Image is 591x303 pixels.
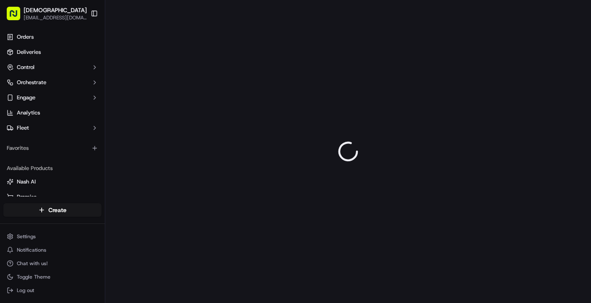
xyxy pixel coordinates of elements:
button: Promise [3,190,101,204]
button: Log out [3,284,101,296]
span: Deliveries [17,48,41,56]
span: Settings [17,233,36,240]
a: Nash AI [7,178,98,186]
span: Control [17,64,35,71]
span: Nash AI [17,178,36,186]
button: Chat with us! [3,258,101,269]
button: Engage [3,91,101,104]
div: Favorites [3,141,101,155]
div: Available Products [3,162,101,175]
button: Settings [3,231,101,242]
span: Notifications [17,247,46,253]
button: Fleet [3,121,101,135]
a: Orders [3,30,101,44]
span: Chat with us! [17,260,48,267]
button: Create [3,203,101,217]
span: Toggle Theme [17,274,51,280]
button: Nash AI [3,175,101,189]
span: Analytics [17,109,40,117]
span: Fleet [17,124,29,132]
a: Deliveries [3,45,101,59]
span: Engage [17,94,35,101]
a: Promise [7,193,98,201]
span: Log out [17,287,34,294]
span: Orchestrate [17,79,46,86]
button: Notifications [3,244,101,256]
button: [DEMOGRAPHIC_DATA][EMAIL_ADDRESS][DOMAIN_NAME] [3,3,87,24]
a: Analytics [3,106,101,120]
button: Toggle Theme [3,271,101,283]
button: [EMAIL_ADDRESS][DOMAIN_NAME] [24,14,87,21]
button: Orchestrate [3,76,101,89]
span: Promise [17,193,37,201]
span: Create [48,206,67,214]
span: Orders [17,33,34,41]
button: [DEMOGRAPHIC_DATA] [24,6,87,14]
button: Control [3,61,101,74]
